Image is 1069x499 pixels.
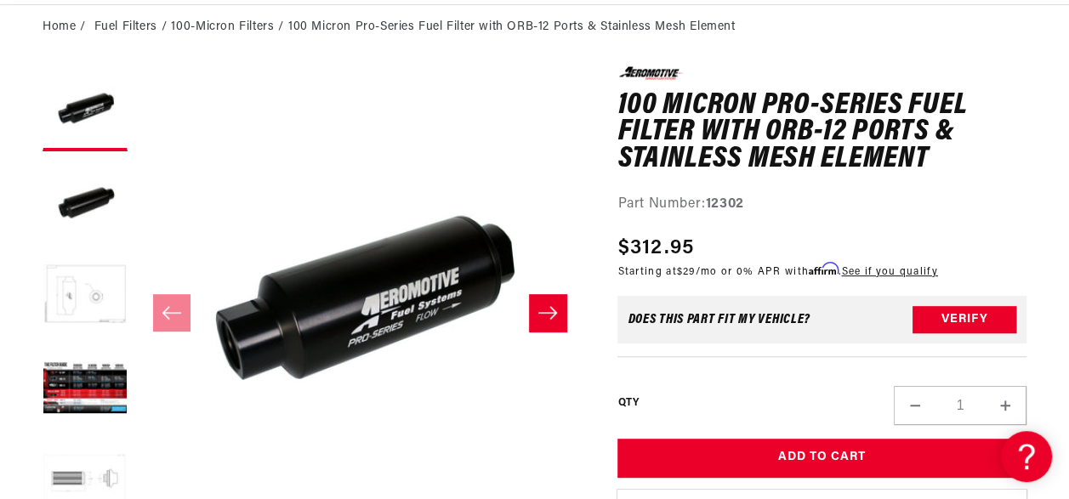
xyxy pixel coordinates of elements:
span: $29 [677,267,696,277]
li: 100 Micron Pro-Series Fuel Filter with ORB-12 Ports & Stainless Mesh Element [288,18,736,37]
a: Home [43,18,76,37]
a: See if you qualify - Learn more about Affirm Financing (opens in modal) [841,267,937,277]
nav: breadcrumbs [43,18,1026,37]
button: Slide right [529,294,566,332]
button: Slide left [153,294,190,332]
li: 100-Micron Filters [171,18,287,37]
button: Load image 3 in gallery view [43,253,128,338]
div: Does This part fit My vehicle? [628,313,810,326]
div: Part Number: [617,194,1026,216]
label: QTY [617,396,639,411]
strong: 12302 [706,197,744,211]
button: Load image 1 in gallery view [43,66,128,151]
button: Load image 4 in gallery view [43,347,128,432]
h1: 100 Micron Pro-Series Fuel Filter with ORB-12 Ports & Stainless Mesh Element [617,93,1026,173]
button: Add to Cart [617,439,1026,477]
p: Starting at /mo or 0% APR with . [617,264,937,280]
button: Load image 2 in gallery view [43,160,128,245]
span: Affirm [809,263,839,275]
a: Fuel Filters [94,18,157,37]
span: $312.95 [617,233,694,264]
button: Verify [913,306,1016,333]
